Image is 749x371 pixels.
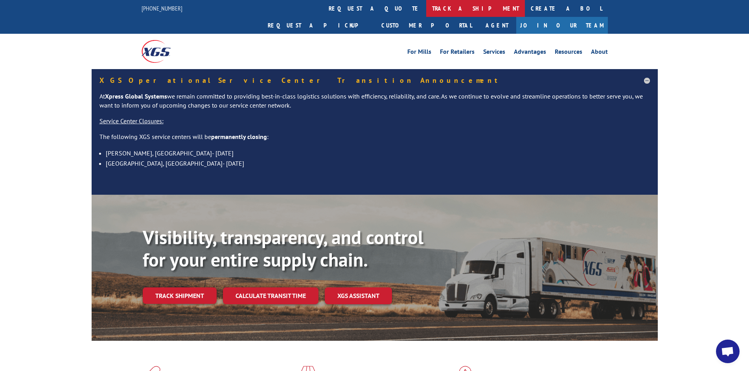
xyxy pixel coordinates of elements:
li: [PERSON_NAME], [GEOGRAPHIC_DATA]- [DATE] [106,148,650,158]
a: Agent [478,17,516,34]
a: Resources [555,49,582,57]
a: Advantages [514,49,546,57]
strong: permanently closing [211,133,267,141]
p: The following XGS service centers will be : [99,132,650,148]
a: Track shipment [143,287,217,304]
b: Visibility, transparency, and control for your entire supply chain. [143,225,423,272]
a: For Mills [407,49,431,57]
a: Calculate transit time [223,287,318,304]
u: Service Center Closures: [99,117,164,125]
a: Open chat [716,340,740,363]
a: XGS ASSISTANT [325,287,392,304]
a: Request a pickup [262,17,375,34]
a: For Retailers [440,49,475,57]
a: [PHONE_NUMBER] [142,4,182,12]
h5: XGS Operational Service Center Transition Announcement [99,77,650,84]
p: At we remain committed to providing best-in-class logistics solutions with efficiency, reliabilit... [99,92,650,117]
a: About [591,49,608,57]
li: [GEOGRAPHIC_DATA], [GEOGRAPHIC_DATA]- [DATE] [106,158,650,168]
strong: Xpress Global Systems [105,92,167,100]
a: Services [483,49,505,57]
a: Join Our Team [516,17,608,34]
a: Customer Portal [375,17,478,34]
